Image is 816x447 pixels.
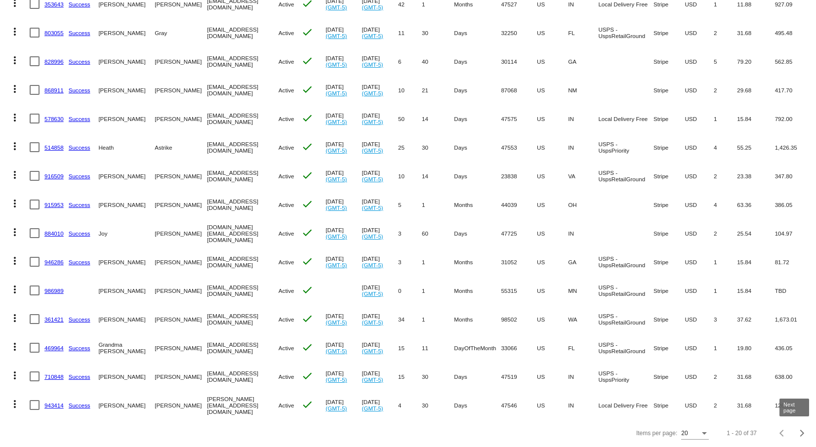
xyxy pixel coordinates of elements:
mat-cell: [DATE] [362,162,399,190]
mat-cell: 1 [714,333,737,362]
mat-cell: [EMAIL_ADDRESS][DOMAIN_NAME] [207,305,279,333]
mat-cell: 30 [422,133,454,162]
mat-cell: [PERSON_NAME] [155,190,207,219]
mat-cell: Months [454,190,501,219]
mat-cell: USPS - UspsRetailGround [598,162,653,190]
mat-cell: USPS - UspsRetailGround [598,18,653,47]
mat-cell: 87068 [501,76,537,104]
mat-cell: FL [568,333,598,362]
a: (GMT-5) [362,61,383,68]
a: (GMT-5) [362,290,383,297]
mat-icon: more_vert [9,255,21,267]
mat-cell: 63.36 [737,190,775,219]
mat-cell: [PERSON_NAME] [155,76,207,104]
a: (GMT-5) [326,319,347,325]
a: (GMT-5) [326,33,347,39]
mat-cell: [EMAIL_ADDRESS][DOMAIN_NAME] [207,276,279,305]
mat-cell: 2 [714,219,737,247]
mat-icon: more_vert [9,26,21,38]
mat-cell: 5 [714,47,737,76]
a: Success [69,259,90,265]
mat-icon: more_vert [9,112,21,123]
mat-cell: [EMAIL_ADDRESS][DOMAIN_NAME] [207,18,279,47]
mat-cell: 5 [398,190,422,219]
mat-cell: 81.72 [775,247,811,276]
mat-cell: [DATE] [362,76,399,104]
mat-cell: 1 [422,190,454,219]
mat-cell: [DATE] [326,47,362,76]
mat-icon: more_vert [9,140,21,152]
mat-cell: [EMAIL_ADDRESS][DOMAIN_NAME] [207,362,279,391]
mat-cell: 33066 [501,333,537,362]
mat-cell: [DATE] [362,305,399,333]
mat-cell: 34 [398,305,422,333]
a: 946286 [44,259,64,265]
mat-cell: IN [568,104,598,133]
mat-cell: Stripe [653,247,685,276]
a: Success [69,316,90,323]
mat-cell: 14 [422,104,454,133]
mat-cell: USD [685,162,714,190]
mat-cell: [PERSON_NAME] [155,362,207,391]
mat-cell: 31052 [501,247,537,276]
mat-cell: USD [685,18,714,47]
mat-cell: [PERSON_NAME] [98,276,155,305]
mat-cell: [DATE] [362,333,399,362]
mat-cell: 4 [714,133,737,162]
a: (GMT-5) [326,176,347,182]
mat-icon: more_vert [9,198,21,209]
mat-cell: 495.48 [775,18,811,47]
mat-cell: [PERSON_NAME] [155,333,207,362]
a: (GMT-5) [326,4,347,10]
mat-cell: [EMAIL_ADDRESS][DOMAIN_NAME] [207,104,279,133]
mat-cell: [DATE] [326,219,362,247]
mat-cell: 792.00 [775,104,811,133]
mat-cell: [DATE] [326,247,362,276]
mat-cell: USPS - UspsRetailGround [598,276,653,305]
mat-cell: US [537,276,568,305]
mat-cell: 55315 [501,276,537,305]
mat-cell: 47725 [501,219,537,247]
mat-cell: USD [685,76,714,104]
mat-cell: USPS - UspsPriority [598,133,653,162]
mat-cell: 15.84 [737,247,775,276]
mat-cell: 638.00 [775,362,811,391]
mat-cell: Stripe [653,104,685,133]
mat-cell: Months [454,247,501,276]
mat-cell: [DATE] [362,104,399,133]
a: (GMT-5) [326,262,347,268]
mat-cell: US [537,133,568,162]
mat-cell: Stripe [653,47,685,76]
mat-cell: [DATE] [326,362,362,391]
a: 828996 [44,58,64,65]
mat-cell: [DATE] [326,76,362,104]
mat-cell: 2 [714,76,737,104]
mat-cell: [DATE] [326,104,362,133]
mat-cell: 4 [714,190,737,219]
mat-cell: [DATE] [326,18,362,47]
mat-cell: [PERSON_NAME] [98,190,155,219]
mat-cell: USD [685,362,714,391]
mat-cell: 23838 [501,162,537,190]
mat-cell: [PERSON_NAME] [155,47,207,76]
mat-cell: 1 [714,104,737,133]
mat-cell: 47553 [501,133,537,162]
a: 469964 [44,345,64,351]
mat-cell: 1 [422,305,454,333]
a: (GMT-5) [326,147,347,154]
mat-cell: 1,426.35 [775,133,811,162]
mat-cell: USD [685,190,714,219]
a: 803055 [44,30,64,36]
mat-cell: FL [568,18,598,47]
mat-cell: 30114 [501,47,537,76]
mat-cell: [PERSON_NAME] [155,104,207,133]
mat-cell: Stripe [653,362,685,391]
mat-cell: US [537,247,568,276]
a: (GMT-5) [326,348,347,354]
mat-cell: 29.68 [737,76,775,104]
mat-cell: USD [685,276,714,305]
a: 710848 [44,373,64,380]
mat-cell: [DATE] [326,333,362,362]
mat-cell: 21 [422,76,454,104]
mat-cell: [DATE] [362,362,399,391]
